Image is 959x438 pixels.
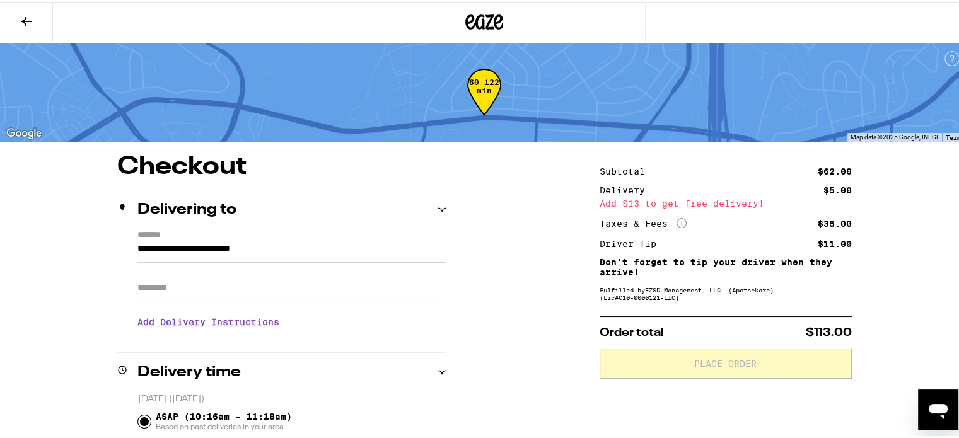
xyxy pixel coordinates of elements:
[156,420,292,430] span: Based on past deliveries in your area
[600,216,687,228] div: Taxes & Fees
[117,153,446,178] h1: Checkout
[600,197,852,206] div: Add $13 to get free delivery!
[818,238,852,246] div: $11.00
[3,124,45,140] a: Open this area in Google Maps (opens a new window)
[823,184,852,193] div: $5.00
[600,238,665,246] div: Driver Tip
[137,363,241,378] h2: Delivery time
[467,76,501,124] div: 60-122 min
[851,132,938,139] span: Map data ©2025 Google, INEGI
[137,306,446,335] h3: Add Delivery Instructions
[137,335,446,345] p: We'll contact you at [PHONE_NUMBER] when we arrive
[818,217,852,226] div: $35.00
[600,255,852,275] p: Don't forget to tip your driver when they arrive!
[600,184,654,193] div: Delivery
[600,347,852,377] button: Place Order
[806,325,852,337] span: $113.00
[138,391,446,403] p: [DATE] ([DATE])
[137,200,236,216] h2: Delivering to
[818,165,852,174] div: $62.00
[3,124,45,140] img: Google
[156,410,292,430] span: ASAP (10:16am - 11:18am)
[694,357,757,366] span: Place Order
[600,165,654,174] div: Subtotal
[918,388,958,428] iframe: Button to launch messaging window
[600,284,852,299] div: Fulfilled by EZSD Management, LLC. (Apothekare) (Lic# C10-0000121-LIC )
[600,325,664,337] span: Order total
